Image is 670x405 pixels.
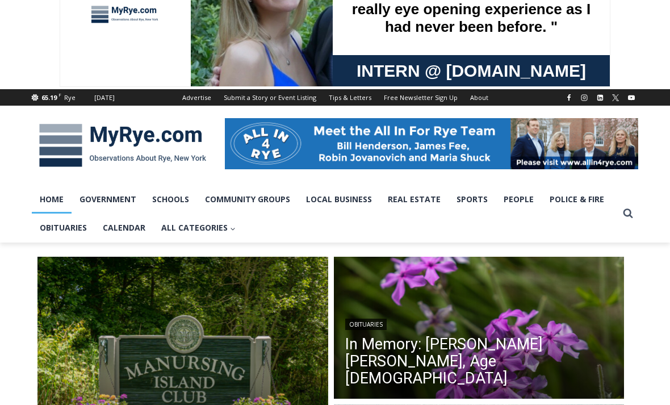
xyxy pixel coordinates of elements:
[593,91,607,105] a: Linkedin
[334,257,625,402] a: Read More In Memory: Barbara Porter Schofield, Age 90
[32,116,213,175] img: MyRye.com
[32,185,618,243] nav: Primary Navigation
[94,93,115,103] div: [DATE]
[542,185,612,214] a: Police & Fire
[217,89,323,106] a: Submit a Story or Event Listing
[378,89,464,106] a: Free Newsletter Sign Up
[197,185,298,214] a: Community Groups
[287,1,537,110] div: "[PERSON_NAME] and I covered the [DATE] Parade, which was a really eye opening experience as I ha...
[273,110,550,141] a: Intern @ [DOMAIN_NAME]
[95,214,153,242] a: Calendar
[298,185,380,214] a: Local Business
[117,71,167,136] div: "the precise, almost orchestrated movements of cutting and assembling sushi and [PERSON_NAME] mak...
[58,91,61,98] span: F
[64,93,76,103] div: Rye
[449,185,496,214] a: Sports
[32,185,72,214] a: Home
[176,89,217,106] a: Advertise
[297,113,526,139] span: Intern @ [DOMAIN_NAME]
[618,203,638,224] button: View Search Form
[496,185,542,214] a: People
[72,185,144,214] a: Government
[562,91,576,105] a: Facebook
[1,114,114,141] a: Open Tues. - Sun. [PHONE_NUMBER]
[464,89,495,106] a: About
[380,185,449,214] a: Real Estate
[345,319,387,330] a: Obituaries
[41,93,57,102] span: 65.19
[3,117,111,160] span: Open Tues. - Sun. [PHONE_NUMBER]
[334,257,625,402] img: (PHOTO: Kim Eierman of EcoBeneficial designed and oversaw the installation of native plant beds f...
[144,185,197,214] a: Schools
[32,214,95,242] a: Obituaries
[609,91,622,105] a: X
[625,91,638,105] a: YouTube
[176,89,495,106] nav: Secondary Navigation
[225,118,638,169] img: All in for Rye
[577,91,591,105] a: Instagram
[323,89,378,106] a: Tips & Letters
[345,336,613,387] a: In Memory: [PERSON_NAME] [PERSON_NAME], Age [DEMOGRAPHIC_DATA]
[153,214,244,242] button: Child menu of All Categories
